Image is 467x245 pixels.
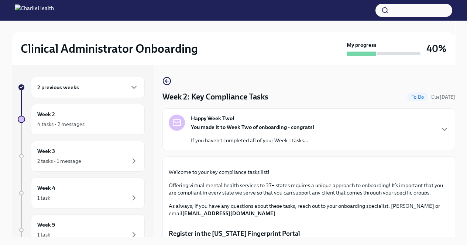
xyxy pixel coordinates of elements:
[37,194,50,202] div: 1 task
[169,202,449,217] p: As always, if you have any questions about these tasks, reach out to your onboarding specialist, ...
[37,83,79,91] h6: 2 previous weeks
[31,77,145,98] div: 2 previous weeks
[426,42,446,55] h3: 40%
[37,231,50,238] div: 1 task
[182,210,275,217] strong: [EMAIL_ADDRESS][DOMAIN_NAME]
[21,41,198,56] h2: Clinical Administrator Onboarding
[37,184,55,192] h6: Week 4
[37,120,85,128] div: 4 tasks • 2 messages
[431,94,455,101] span: September 16th, 2025 07:00
[18,104,145,135] a: Week 24 tasks • 2 messages
[162,91,268,102] h4: Week 2: Key Compliance Tasks
[169,168,449,176] p: Welcome to your key compliance tasks list!
[347,41,377,49] strong: My progress
[431,94,455,100] span: Due
[37,157,81,165] div: 2 tasks • 1 message
[37,110,55,118] h6: Week 2
[37,221,55,229] h6: Week 5
[191,137,315,144] p: If you haven't completed all of your Week 1 tasks...
[191,115,234,122] strong: Happy Week Two!
[169,182,449,196] p: Offering virtual mental health services to 37+ states requires a unique approach to onboarding! I...
[37,147,55,155] h6: Week 3
[407,94,428,100] span: To Do
[18,141,145,172] a: Week 32 tasks • 1 message
[18,178,145,209] a: Week 41 task
[191,124,315,130] strong: You made it to Week Two of onboarding - congrats!
[169,229,449,238] p: Register in the [US_STATE] Fingerprint Portal
[440,94,455,100] strong: [DATE]
[15,4,54,16] img: CharlieHealth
